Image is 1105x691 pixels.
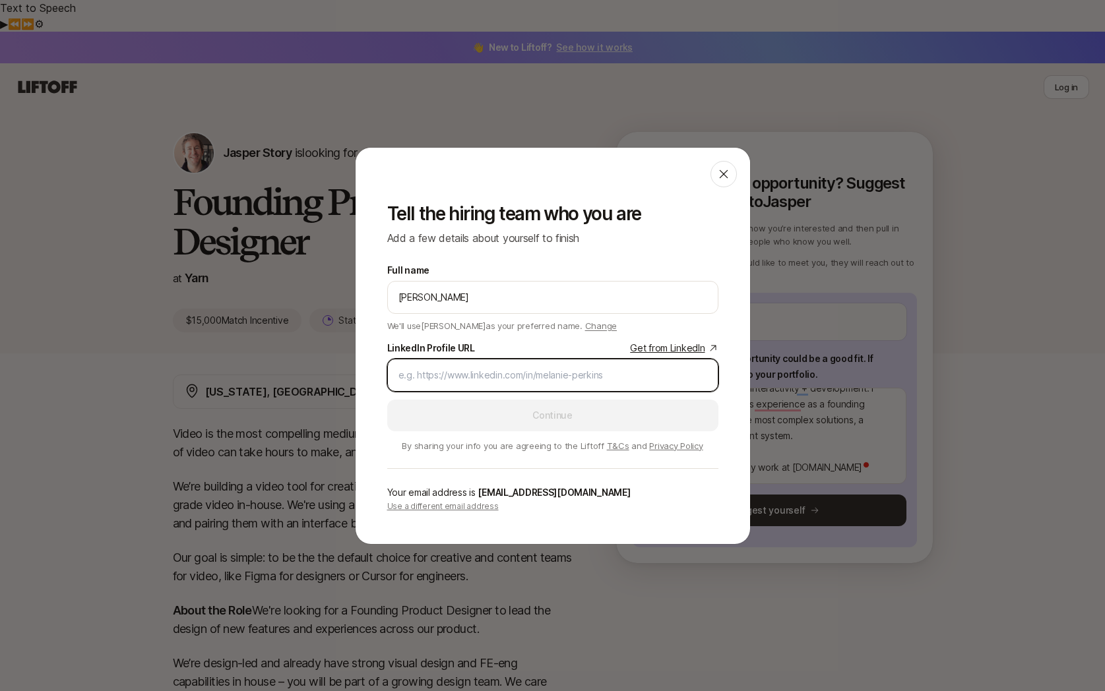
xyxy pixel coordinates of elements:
div: LinkedIn Profile URL [387,340,475,356]
p: Tell the hiring team who you are [387,203,718,224]
span: [EMAIL_ADDRESS][DOMAIN_NAME] [478,487,630,498]
p: We'll use [PERSON_NAME] as your preferred name. [387,316,617,332]
label: Full name [387,262,429,278]
p: Use a different email address [387,500,718,512]
p: By sharing your info you are agreeing to the Liftoff and [387,439,718,452]
input: e.g. Melanie Perkins [398,289,707,305]
span: Change [585,320,617,331]
a: Privacy Policy [649,440,703,451]
input: e.g. https://www.linkedin.com/in/melanie-perkins [398,367,707,383]
p: Add a few details about yourself to finish [387,229,718,247]
a: T&Cs [607,440,629,451]
p: Your email address is [387,485,718,500]
a: Get from LinkedIn [630,340,718,356]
